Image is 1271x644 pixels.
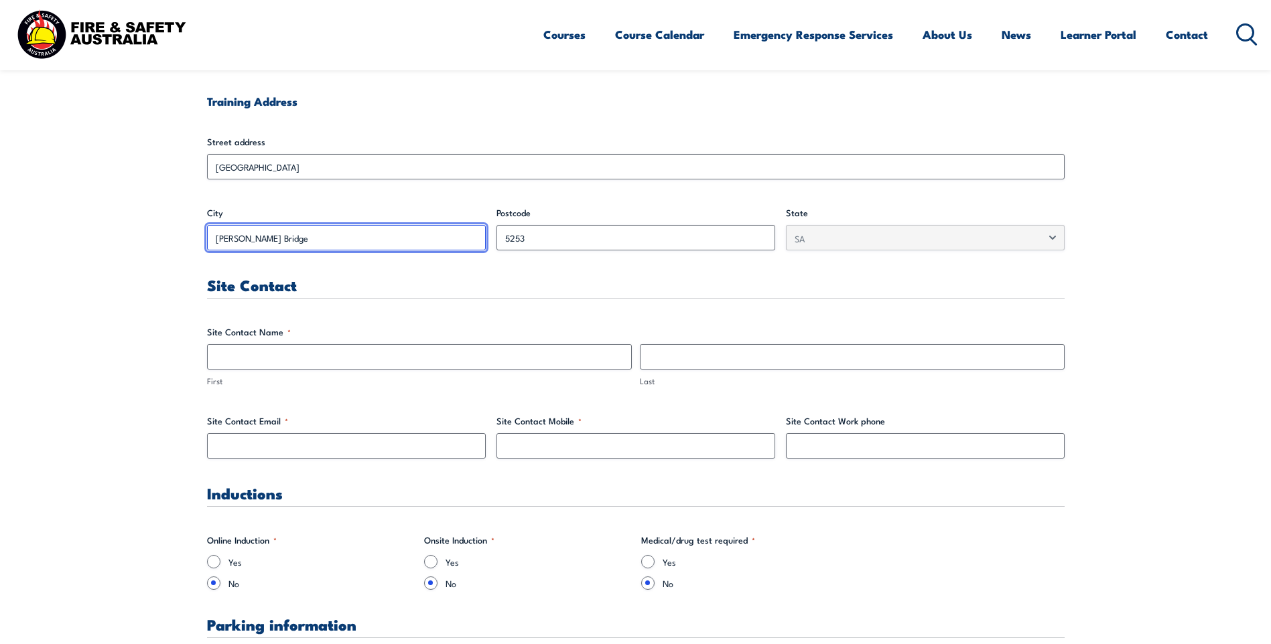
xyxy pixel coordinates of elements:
[207,325,291,339] legend: Site Contact Name
[734,17,893,52] a: Emergency Response Services
[207,206,486,220] label: City
[923,17,972,52] a: About Us
[446,576,630,590] label: No
[207,414,486,428] label: Site Contact Email
[615,17,704,52] a: Course Calendar
[1166,17,1208,52] a: Contact
[496,414,775,428] label: Site Contact Mobile
[207,534,277,547] legend: Online Induction
[207,135,1065,149] label: Street address
[663,576,848,590] label: No
[207,277,1065,293] h3: Site Contact
[786,206,1065,220] label: State
[207,375,632,388] label: First
[424,534,494,547] legend: Onsite Induction
[1061,17,1136,52] a: Learner Portal
[207,485,1065,501] h3: Inductions
[641,534,755,547] legend: Medical/drug test required
[663,555,848,568] label: Yes
[228,576,413,590] label: No
[228,555,413,568] label: Yes
[786,414,1065,428] label: Site Contact Work phone
[543,17,586,52] a: Courses
[446,555,630,568] label: Yes
[1002,17,1031,52] a: News
[207,94,1065,108] h4: Training Address
[207,617,1065,632] h3: Parking information
[640,375,1065,388] label: Last
[496,206,775,220] label: Postcode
